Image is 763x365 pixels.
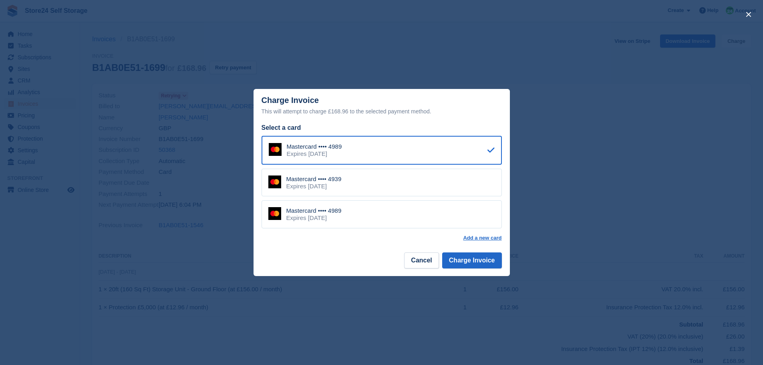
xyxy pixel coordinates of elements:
[463,235,501,241] a: Add a new card
[262,123,502,133] div: Select a card
[262,107,502,116] div: This will attempt to charge £168.96 to the selected payment method.
[442,252,502,268] button: Charge Invoice
[268,207,281,220] img: Mastercard Logo
[286,207,342,214] div: Mastercard •••• 4989
[404,252,439,268] button: Cancel
[286,214,342,222] div: Expires [DATE]
[742,8,755,21] button: close
[268,175,281,188] img: Mastercard Logo
[286,183,342,190] div: Expires [DATE]
[287,150,342,157] div: Expires [DATE]
[262,96,502,116] div: Charge Invoice
[287,143,342,150] div: Mastercard •••• 4989
[286,175,342,183] div: Mastercard •••• 4939
[269,143,282,156] img: Mastercard Logo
